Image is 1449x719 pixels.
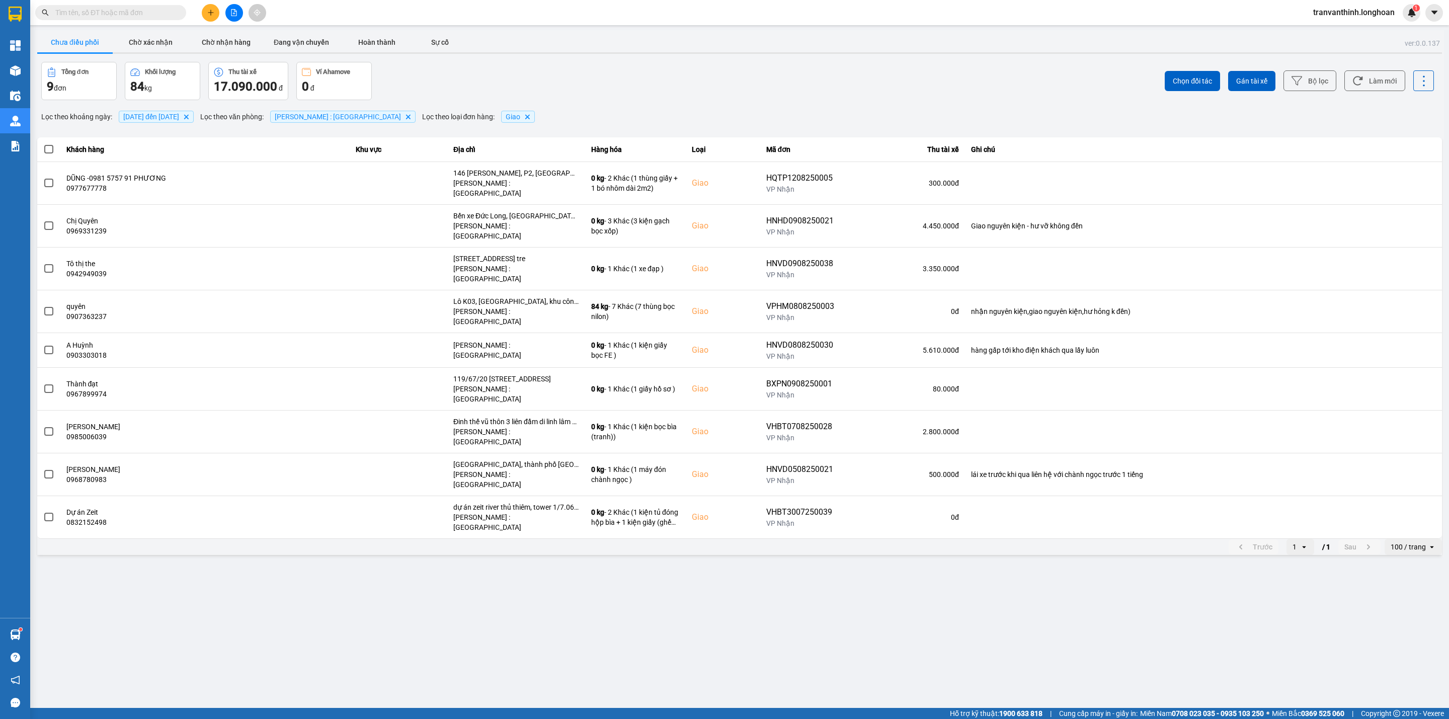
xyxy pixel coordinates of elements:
span: question-circle [11,653,20,662]
span: 84 kg [591,302,608,310]
button: Sự cố [415,32,465,52]
svg: Delete [524,114,530,120]
div: hàng gấp tới kho điện khách qua lấy luôn [971,345,1436,355]
button: next page. current page 1 / 1 [1338,539,1381,554]
div: 0967899974 [66,389,344,399]
span: 84 [130,79,144,94]
sup: 1 [1413,5,1420,12]
span: 01/08/2025 đến 13/08/2025 [123,113,179,121]
div: HNVD0808250030 [766,339,834,351]
div: HNVD0908250038 [766,258,834,270]
div: [PERSON_NAME] : [GEOGRAPHIC_DATA] [453,384,579,404]
div: HQTP1208250005 [766,172,834,184]
span: message [11,698,20,707]
div: Thu tài xế [846,143,959,155]
div: 0985006039 [66,432,344,442]
div: dự án zeit river thủ thiêm, tower 1/7.06, [GEOGRAPHIC_DATA], [GEOGRAPHIC_DATA], hcm [453,502,579,512]
div: - 1 Khác (1 kiện giấy bọc FE ) [591,340,680,360]
button: Chưa điều phối [37,32,113,52]
div: VP Nhận [766,351,834,361]
span: Miền Bắc [1272,708,1344,719]
th: Địa chỉ [447,137,585,162]
button: file-add [225,4,243,22]
span: 1 [1414,5,1418,12]
button: plus [202,4,219,22]
button: Chờ nhận hàng [188,32,264,52]
div: - 7 Khác (7 thùng bọc nilon) [591,301,680,322]
span: Giao [506,113,520,121]
img: icon-new-feature [1407,8,1416,17]
div: 0907363237 [66,311,344,322]
div: VP Nhận [766,390,834,400]
div: DŨNG -0981 5757 91 PHƯƠNG [66,173,344,183]
div: Thành đạt [66,379,344,389]
div: Giao [692,220,754,232]
button: Tổng đơn9đơn [41,62,117,100]
div: VP Nhận [766,433,834,443]
div: 2.800.000 đ [846,427,959,437]
div: 0903303018 [66,350,344,360]
span: 0 kg [591,465,604,473]
span: copyright [1393,710,1400,717]
div: 300.000 đ [846,178,959,188]
span: 0 kg [591,385,604,393]
div: [PERSON_NAME] : [GEOGRAPHIC_DATA] [453,264,579,284]
strong: 0369 525 060 [1301,709,1344,717]
strong: 0708 023 035 - 0935 103 250 [1172,709,1264,717]
span: | [1352,708,1353,719]
img: logo-vxr [9,7,22,22]
div: [PERSON_NAME] [66,422,344,432]
div: Dự án Zeit [66,507,344,517]
div: - 1 Khác (1 máy đón chành ngọc ) [591,464,680,485]
div: [PERSON_NAME] [66,464,344,474]
div: VP Nhận [766,227,834,237]
div: [GEOGRAPHIC_DATA], thành phố [GEOGRAPHIC_DATA] [453,459,579,469]
div: Giao [692,263,754,275]
div: Khối lượng [145,68,176,75]
div: 146 [PERSON_NAME], P2, [GEOGRAPHIC_DATA], lâm đồng [453,168,579,178]
span: ⚪️ [1266,711,1269,715]
div: VP Nhận [766,475,834,486]
div: Giao [692,177,754,189]
div: Giao [692,468,754,481]
div: Giao [692,511,754,523]
button: Khối lượng84kg [125,62,200,100]
div: HNVD0508250021 [766,463,834,475]
div: 1 [1293,542,1297,552]
svg: open [1300,543,1308,551]
div: - 1 Khác (1 xe đạp ) [591,264,680,274]
span: Gán tài xế [1236,76,1267,86]
span: 9 [47,79,54,94]
div: [PERSON_NAME] : [GEOGRAPHIC_DATA] [453,427,579,447]
span: aim [254,9,261,16]
span: / 1 [1322,541,1330,553]
span: tranvanthinh.longhoan [1305,6,1403,19]
div: lái xe trước khi qua liên hệ với chành ngọc trước 1 tiếng [971,469,1436,480]
div: Bến xe Đức Long, [GEOGRAPHIC_DATA], [GEOGRAPHIC_DATA] [453,211,579,221]
div: [PERSON_NAME] : [GEOGRAPHIC_DATA] [453,340,579,360]
div: Tô thị the [66,259,344,269]
span: plus [207,9,214,16]
div: kg [130,78,195,95]
div: Ví Ahamove [316,68,350,75]
div: VHBT0708250028 [766,421,834,433]
div: [PERSON_NAME] : [GEOGRAPHIC_DATA] [453,221,579,241]
div: - 1 Khác (1 kiện bọc bìa (tranh)) [591,422,680,442]
span: Lọc theo văn phòng : [200,111,264,122]
span: Giao, close by backspace [501,111,535,123]
div: BXPN0908250001 [766,378,834,390]
div: 5.610.000 đ [846,345,959,355]
div: - 3 Khác (3 kiện gạch bọc xốp) [591,216,680,236]
div: 500.000 đ [846,469,959,480]
span: Hồ Chí Minh : Kho Quận 12 [275,113,401,121]
div: [STREET_ADDRESS] tre [453,254,579,264]
div: quyên [66,301,344,311]
span: 0 kg [591,174,604,182]
strong: 1900 633 818 [999,709,1042,717]
div: Thu tài xế [228,68,257,75]
div: 0 đ [846,512,959,522]
img: warehouse-icon [10,629,21,640]
div: 0969331239 [66,226,344,236]
button: Ví Ahamove0 đ [296,62,372,100]
div: nhận nguyên kiện,giao nguyên kiện,hư hỏng k đền) [971,306,1436,316]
